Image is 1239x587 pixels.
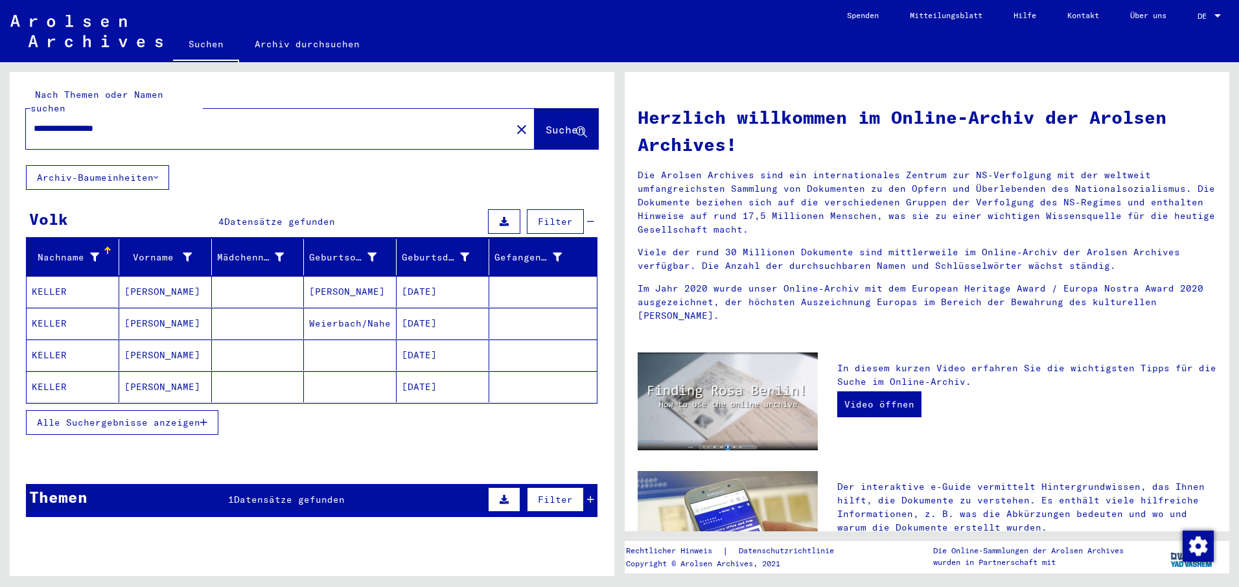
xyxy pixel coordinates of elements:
[119,340,212,371] mat-cell: [PERSON_NAME]
[489,239,597,275] mat-header-cell: Prisoner #
[638,168,1216,236] p: Die Arolsen Archives sind ein internationales Zentrum zur NS-Verfolgung mit der weltweit umfangre...
[217,247,304,268] div: Mädchenname
[933,557,1124,568] p: wurden in Partnerschaft mit
[124,247,211,268] div: Vorname
[397,371,489,402] mat-cell: [DATE]
[527,487,584,512] button: Filter
[494,251,564,263] font: Gefangener #
[397,239,489,275] mat-header-cell: Date of Birth
[402,251,472,263] font: Geburtsdatum
[27,340,119,371] mat-cell: KELLER
[1182,530,1213,561] div: Einwilligung ändern
[397,308,489,339] mat-cell: [DATE]
[119,239,212,275] mat-header-cell: First Name
[218,216,224,227] span: 4
[728,544,850,558] a: Datenschutzrichtlinie
[304,239,397,275] mat-header-cell: Place of Birth
[535,109,598,149] button: Suchen
[933,545,1124,557] p: Die Online-Sammlungen der Arolsen Archives
[723,544,728,558] font: |
[27,276,119,307] mat-cell: KELLER
[119,308,212,339] mat-cell: [PERSON_NAME]
[27,239,119,275] mat-header-cell: Last Name
[27,371,119,402] mat-cell: KELLER
[638,104,1216,158] h1: Herzlich willkommen im Online-Archiv der Arolsen Archives!
[119,371,212,402] mat-cell: [PERSON_NAME]
[509,116,535,142] button: Klar
[837,362,1216,389] p: In diesem kurzen Video erfahren Sie die wichtigsten Tipps für die Suche im Online-Archiv.
[397,276,489,307] mat-cell: [DATE]
[304,276,397,307] mat-cell: [PERSON_NAME]
[26,165,169,190] button: Archiv-Baumeinheiten
[837,391,921,417] a: Video öffnen
[119,276,212,307] mat-cell: [PERSON_NAME]
[224,216,335,227] span: Datensätze gefunden
[1183,531,1214,562] img: Einwilligung ändern
[494,247,581,268] div: Gefangener #
[638,246,1216,273] p: Viele der rund 30 Millionen Dokumente sind mittlerweile im Online-Archiv der Arolsen Archives ver...
[27,308,119,339] mat-cell: KELLER
[26,410,218,435] button: Alle Suchergebnisse anzeigen
[397,340,489,371] mat-cell: [DATE]
[626,544,723,558] a: Rechtlicher Hinweis
[1168,540,1216,573] img: yv_logo.png
[638,352,818,450] img: video.jpg
[38,251,84,263] font: Nachname
[239,29,375,60] a: Archiv durchsuchen
[638,282,1216,323] p: Im Jahr 2020 wurde unser Online-Archiv mit dem European Heritage Award / Europa Nostra Award 2020...
[837,480,1216,535] p: Der interaktive e-Guide vermittelt Hintergrundwissen, das Ihnen hilft, die Dokumente zu verstehen...
[217,251,281,263] font: Mädchenname
[309,247,396,268] div: Geburtsort
[234,494,345,505] span: Datensätze gefunden
[133,251,174,263] font: Vorname
[402,247,489,268] div: Geburtsdatum
[514,122,529,137] mat-icon: close
[538,494,573,505] span: Filter
[37,172,154,183] font: Archiv-Baumeinheiten
[1198,12,1212,21] span: DE
[546,123,585,136] span: Suchen
[29,485,87,509] div: Themen
[29,207,68,231] div: Volk
[32,247,119,268] div: Nachname
[173,29,239,62] a: Suchen
[37,417,200,428] span: Alle Suchergebnisse anzeigen
[228,494,234,505] span: 1
[304,308,397,339] mat-cell: Weierbach/Nahe
[538,216,573,227] span: Filter
[10,15,163,47] img: Arolsen_neg.svg
[626,558,850,570] p: Copyright © Arolsen Archives, 2021
[212,239,305,275] mat-header-cell: Maiden Name
[30,89,163,114] mat-label: Nach Themen oder Namen suchen
[309,251,367,263] font: Geburtsort
[527,209,584,234] button: Filter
